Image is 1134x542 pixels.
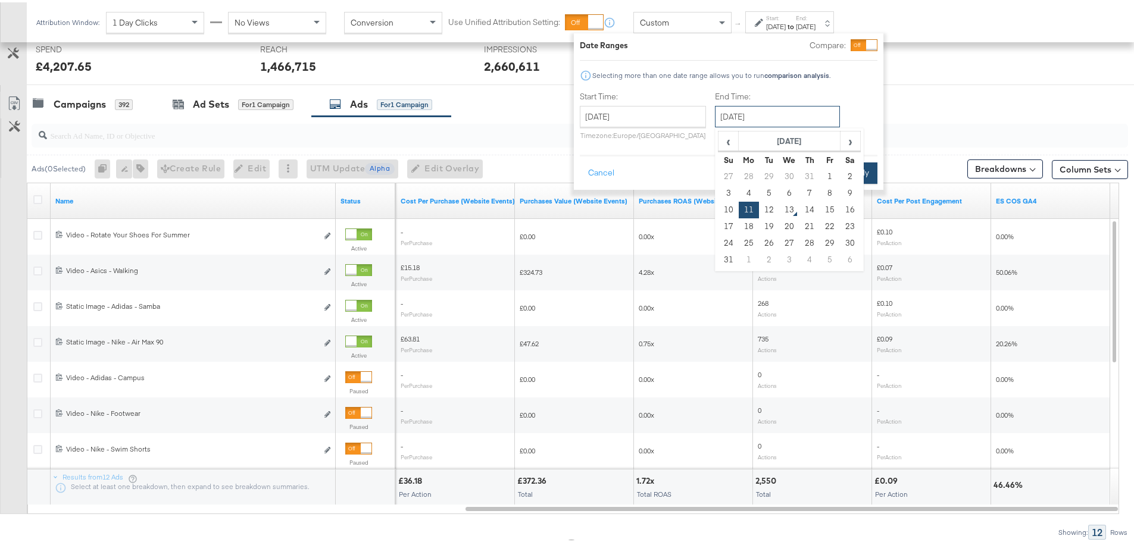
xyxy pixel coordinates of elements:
span: £63.81 [401,332,420,341]
div: Showing: [1058,526,1088,534]
td: 4 [799,249,820,266]
div: Video - Adidas - Campus [66,371,317,380]
span: £0.09 [877,332,892,341]
label: Paused [345,456,372,464]
span: 0.00x [639,408,654,417]
span: 0.00x [639,301,654,310]
span: £15.18 [401,261,420,270]
sub: Per Action [877,451,901,458]
div: Video - Nike - Footwear [66,406,317,416]
sub: Actions [758,344,777,351]
span: 0.00x [639,372,654,381]
button: Column Sets [1052,158,1128,177]
span: £0.00 [520,230,535,239]
a: The total value of the purchase actions tracked by your Custom Audience pixel on your website aft... [520,194,629,203]
div: Video - Asics - Walking [66,264,317,273]
td: 18 [739,216,759,233]
span: Per Action [875,487,908,496]
td: 25 [739,233,759,249]
sub: Actions [758,415,777,422]
div: Rows [1110,526,1128,534]
div: Selecting more than one date range allows you to run . [592,69,831,77]
div: Static Image - Nike - Air Max 90 [66,335,317,344]
sub: Per Purchase [401,380,432,387]
span: - [877,403,879,412]
span: £0.00 [520,408,535,417]
td: 27 [718,166,739,183]
td: 3 [779,249,799,266]
label: End: [796,12,816,20]
span: IMPRESSIONS [484,42,573,53]
a: ES COS GA4 [996,194,1105,203]
td: 16 [840,199,860,216]
a: Shows the current state of your Ad. [340,194,391,203]
div: 46.46% [994,477,1026,488]
div: 1,466,715 [260,55,316,73]
td: 14 [799,199,820,216]
label: Active [345,349,372,357]
span: - [401,296,403,305]
span: Custom [640,15,669,26]
div: Ad Sets [193,95,229,109]
label: Paused [345,421,372,428]
div: Video - Nike - Swim Shorts [66,442,317,452]
span: Total [756,487,771,496]
td: 1 [739,249,759,266]
div: Ads ( 0 Selected) [32,161,86,172]
td: 12 [759,199,779,216]
span: 0.75x [639,337,654,346]
th: We [779,149,799,166]
p: Timezone: Europe/[GEOGRAPHIC_DATA] [580,129,706,137]
td: 3 [718,183,739,199]
td: 1 [820,166,840,183]
span: £0.10 [877,296,892,305]
td: 29 [759,166,779,183]
span: 0.00% [996,372,1014,381]
span: ↑ [733,20,744,24]
sub: Actions [758,451,777,458]
th: Tu [759,149,779,166]
td: 27 [779,233,799,249]
label: Active [345,242,372,250]
input: Search Ad Name, ID or Objective [47,117,1027,140]
td: 30 [779,166,799,183]
div: Date Ranges [580,37,628,49]
th: Mo [739,149,759,166]
div: Ads [350,95,368,109]
sub: Actions [758,272,777,280]
td: 28 [739,166,759,183]
sub: Actions [758,308,777,315]
sub: Per Purchase [401,415,432,422]
span: 268 [758,296,769,305]
span: Conversion [351,15,393,26]
div: 0 [95,157,116,176]
td: 9 [840,183,860,199]
a: Ad Name. [55,194,331,203]
td: 21 [799,216,820,233]
td: 7 [799,183,820,199]
sub: Per Action [877,380,901,387]
button: Cancel [580,160,623,181]
sub: Per Purchase [401,272,432,280]
span: £0.00 [520,444,535,453]
span: SPEND [36,42,125,53]
div: 12 [1088,522,1106,537]
span: 735 [758,332,769,341]
a: The average cost for each purchase tracked by your Custom Audience pixel on your website after pe... [401,194,515,203]
div: Campaigns [54,95,106,109]
span: £0.10 [877,225,892,234]
th: Sa [840,149,860,166]
td: 8 [820,183,840,199]
span: 0.00x [639,230,654,239]
span: - [877,439,879,448]
label: Active [345,278,372,286]
sub: Per Purchase [401,344,432,351]
a: The total value of the purchase actions divided by spend tracked by your Custom Audience pixel on... [639,194,748,203]
div: 392 [115,97,133,108]
span: - [401,439,403,448]
div: for 1 Campaign [238,97,293,108]
div: 2,660,611 [484,55,540,73]
span: - [401,368,403,377]
a: The average cost per action related to your Page's posts as a result of your ad. [877,194,986,203]
td: 29 [820,233,840,249]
